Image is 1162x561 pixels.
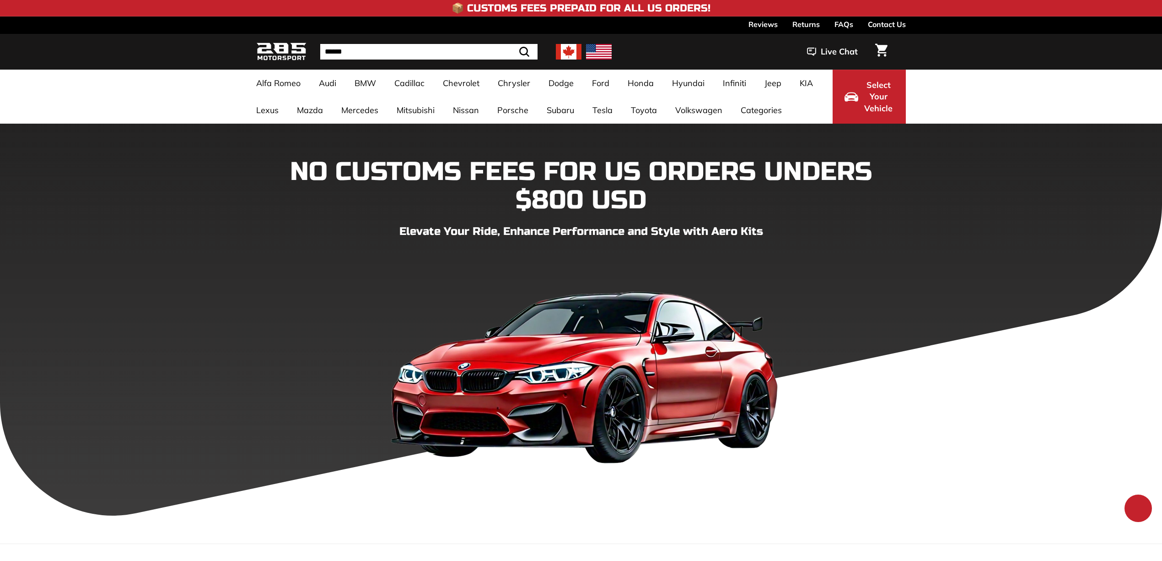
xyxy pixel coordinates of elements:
span: Live Chat [821,46,858,58]
a: Alfa Romeo [247,70,310,97]
a: Categories [732,97,791,124]
a: Volkswagen [666,97,732,124]
a: Toyota [622,97,666,124]
a: Mazda [288,97,332,124]
a: Lexus [247,97,288,124]
span: Select Your Vehicle [863,79,894,114]
a: Ford [583,70,619,97]
a: Mercedes [332,97,387,124]
p: Elevate Your Ride, Enhance Performance and Style with Aero Kits [256,223,906,240]
a: Returns [792,16,820,32]
a: Hyundai [663,70,714,97]
a: Chevrolet [434,70,489,97]
h4: 📦 Customs Fees Prepaid for All US Orders! [452,3,710,14]
img: Logo_285_Motorsport_areodynamics_components [256,41,307,63]
a: Cadillac [385,70,434,97]
h1: NO CUSTOMS FEES FOR US ORDERS UNDERS $800 USD [256,158,906,214]
a: Audi [310,70,345,97]
a: Jeep [755,70,791,97]
a: Reviews [748,16,778,32]
a: KIA [791,70,822,97]
a: Infiniti [714,70,755,97]
a: Mitsubishi [387,97,444,124]
button: Live Chat [795,40,870,63]
a: Subaru [538,97,583,124]
input: Search [320,44,538,60]
a: FAQs [834,16,853,32]
a: Dodge [539,70,583,97]
a: BMW [345,70,385,97]
a: Nissan [444,97,488,124]
a: Porsche [488,97,538,124]
a: Cart [870,36,893,67]
a: Chrysler [489,70,539,97]
a: Honda [619,70,663,97]
a: Tesla [583,97,622,124]
button: Select Your Vehicle [833,70,906,124]
inbox-online-store-chat: Shopify online store chat [1122,495,1155,524]
a: Contact Us [868,16,906,32]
